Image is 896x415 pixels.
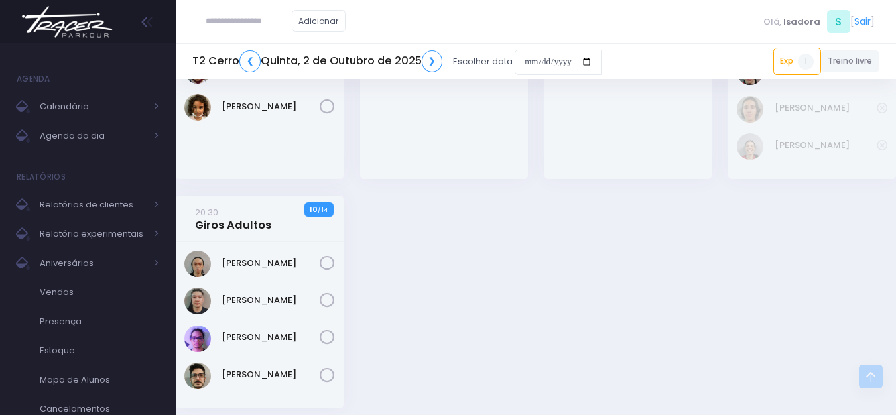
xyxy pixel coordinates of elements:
span: Relatório experimentais [40,225,146,243]
a: ❮ [239,50,261,72]
h4: Relatórios [17,164,66,190]
span: Mapa de Alunos [40,371,159,388]
img: Diego Nicolas Graciano [737,96,763,123]
a: Sair [854,15,871,29]
img: Jaderson Pereira de Brito [184,326,211,352]
a: ❯ [422,50,443,72]
span: Aniversários [40,255,146,272]
span: Agenda do dia [40,127,146,145]
a: [PERSON_NAME] [222,331,320,344]
span: Olá, [763,15,781,29]
div: Escolher data: [192,46,602,77]
span: Relatórios de clientes [40,196,146,213]
a: [PERSON_NAME] [775,101,877,115]
div: [ ] [758,7,879,36]
span: Vendas [40,284,159,301]
a: Treino livre [821,50,880,72]
small: 20:30 [195,206,218,219]
span: 1 [798,54,814,70]
a: [PERSON_NAME] [222,294,320,307]
img: Bruno Hashimoto [184,251,211,277]
img: Guilherme Sato [184,288,211,314]
small: / 14 [318,206,328,214]
span: S [827,10,850,33]
span: Estoque [40,342,159,359]
a: [PERSON_NAME] [775,139,877,152]
img: Eliane Mendes Navas [737,133,763,160]
a: Adicionar [292,10,346,32]
span: Calendário [40,98,146,115]
a: Exp1 [773,48,821,74]
span: Presença [40,313,159,330]
a: [PERSON_NAME] [222,257,320,270]
a: [PERSON_NAME] [222,368,320,381]
span: Isadora [783,15,820,29]
a: [PERSON_NAME] [222,100,320,113]
a: 20:30Giros Adultos [195,206,271,232]
img: Rafael Amaral [184,363,211,389]
strong: 10 [310,204,318,215]
h4: Agenda [17,66,50,92]
img: Tereza da Cruz Maia [184,94,211,121]
h5: T2 Cerro Quinta, 2 de Outubro de 2025 [192,50,442,72]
